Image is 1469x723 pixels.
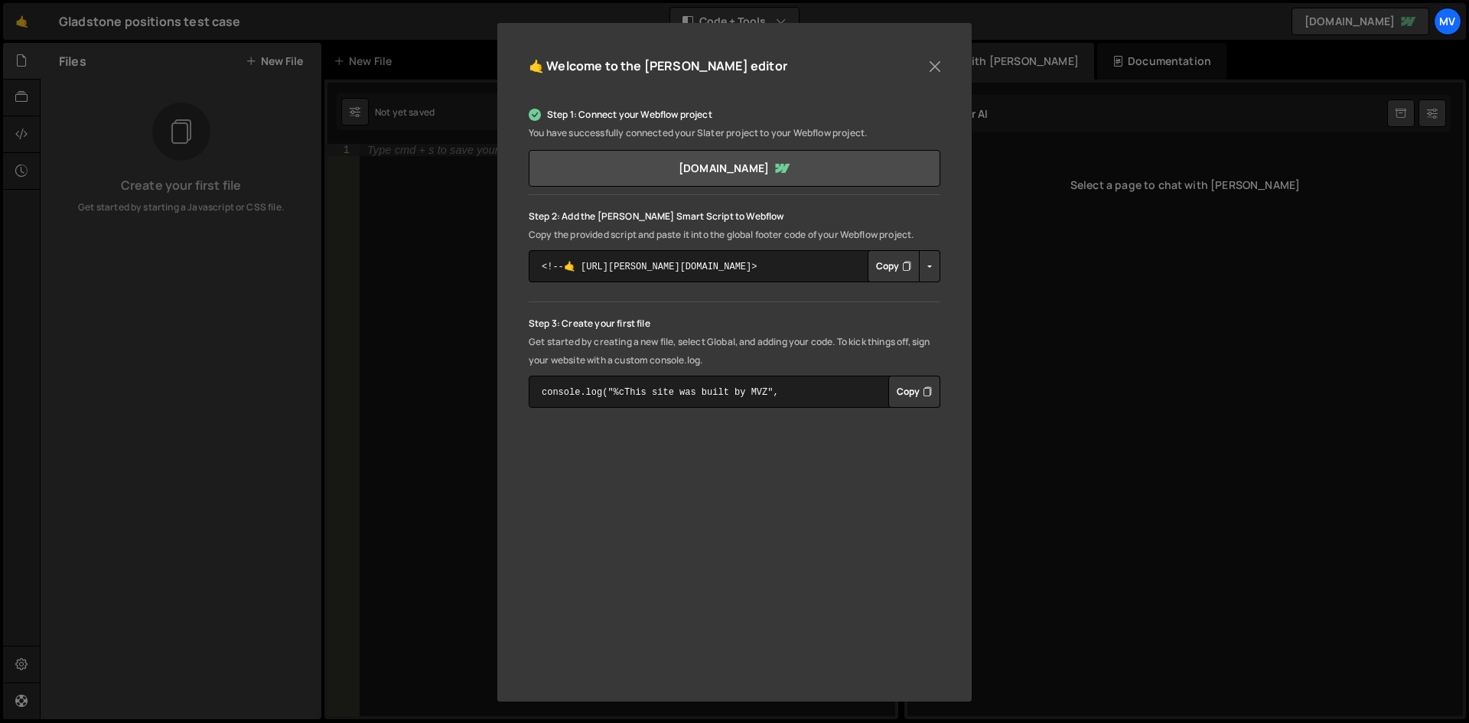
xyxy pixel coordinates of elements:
p: You have successfully connected your Slater project to your Webflow project. [529,124,940,142]
p: Step 2: Add the [PERSON_NAME] Smart Script to Webflow [529,207,940,226]
p: Step 1: Connect your Webflow project [529,106,940,124]
textarea: console.log("%cThis site was built by MVZ", "background:blue;color:#fff;padding: 8px;"); [529,376,940,408]
p: Copy the provided script and paste it into the global footer code of your Webflow project. [529,226,940,244]
h5: 🤙 Welcome to the [PERSON_NAME] editor [529,54,787,78]
iframe: YouTube video player [529,442,940,674]
button: Copy [888,376,940,408]
textarea: <!--🤙 [URL][PERSON_NAME][DOMAIN_NAME]> <script>document.addEventListener("DOMContentLoaded", func... [529,250,940,282]
div: Button group with nested dropdown [868,250,940,282]
button: Close [923,55,946,78]
div: Button group with nested dropdown [888,376,940,408]
p: Step 3: Create your first file [529,314,940,333]
button: Copy [868,250,920,282]
p: Get started by creating a new file, select Global, and adding your code. To kick things off, sign... [529,333,940,370]
a: MV [1434,8,1461,35]
a: [DOMAIN_NAME] [529,150,940,187]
